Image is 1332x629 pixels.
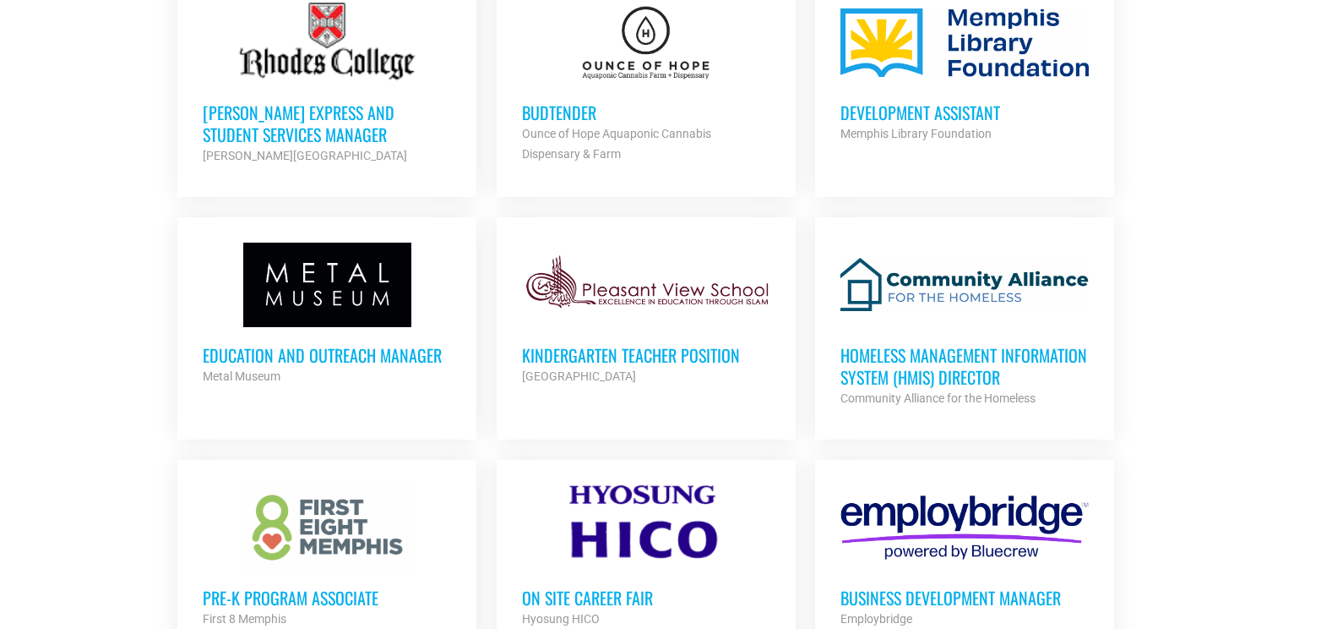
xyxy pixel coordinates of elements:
[497,217,796,412] a: Kindergarten Teacher Position [GEOGRAPHIC_DATA]
[815,217,1114,434] a: Homeless Management Information System (HMIS) Director Community Alliance for the Homeless
[203,369,280,383] strong: Metal Museum
[522,612,600,626] strong: Hyosung HICO
[840,612,912,626] strong: Employbridge
[522,369,636,383] strong: [GEOGRAPHIC_DATA]
[840,127,992,140] strong: Memphis Library Foundation
[840,344,1089,388] h3: Homeless Management Information System (HMIS) Director
[203,587,451,609] h3: Pre-K Program Associate
[203,344,451,366] h3: Education and Outreach Manager
[522,101,770,123] h3: Budtender
[203,149,407,162] strong: [PERSON_NAME][GEOGRAPHIC_DATA]
[840,101,1089,123] h3: Development Assistant
[177,217,476,412] a: Education and Outreach Manager Metal Museum
[840,587,1089,609] h3: Business Development Manager
[522,344,770,366] h3: Kindergarten Teacher Position
[522,587,770,609] h3: On Site Career Fair
[203,612,286,626] strong: First 8 Memphis
[522,127,711,161] strong: Ounce of Hope Aquaponic Cannabis Dispensary & Farm
[840,391,1036,405] strong: Community Alliance for the Homeless
[203,101,451,145] h3: [PERSON_NAME] Express and Student Services Manager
